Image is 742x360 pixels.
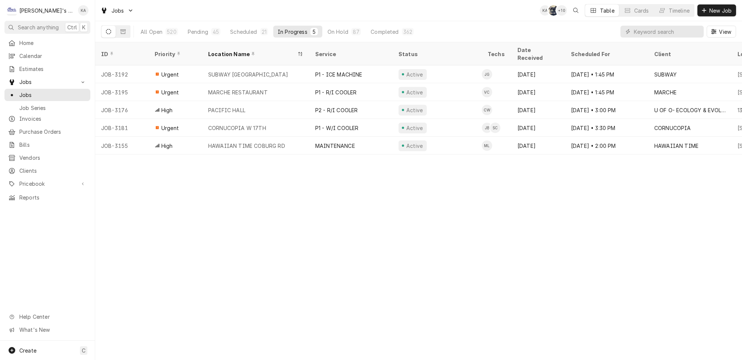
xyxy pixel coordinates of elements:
[161,142,173,150] span: High
[482,105,492,115] div: Cameron Ward's Avatar
[405,88,424,96] div: Active
[208,142,285,150] div: HAWAIIAN TIME COBURG RD
[4,63,90,75] a: Estimates
[315,106,358,114] div: P2 - R/I COOLER
[482,105,492,115] div: CW
[405,142,424,150] div: Active
[161,71,179,78] span: Urgent
[315,71,362,78] div: P1 - ICE MACHINE
[19,347,36,354] span: Create
[82,347,86,354] span: C
[556,5,567,16] div: + 10
[654,71,677,78] div: SUBWAY
[4,50,90,62] a: Calendar
[95,65,149,83] div: JOB-3192
[399,50,474,58] div: Status
[7,5,17,16] div: C
[4,102,90,114] a: Job Series
[208,124,266,132] div: CORNUCOPIA W 17TH
[7,5,17,16] div: Clay's Refrigeration's Avatar
[4,37,90,49] a: Home
[512,119,565,137] div: [DATE]
[565,65,648,83] div: [DATE] • 1:45 PM
[654,50,724,58] div: Client
[540,5,550,16] div: Korey Austin's Avatar
[19,326,86,334] span: What's New
[540,5,550,16] div: KA
[654,106,726,114] div: U OF O- ECOLOGY & EVOLUTION
[482,87,492,97] div: Valente Castillo's Avatar
[155,50,195,58] div: Priority
[161,124,179,132] span: Urgent
[19,104,87,112] span: Job Series
[95,137,149,155] div: JOB-3155
[67,23,77,31] span: Ctrl
[490,123,500,133] div: Steven Cramer's Avatar
[405,124,424,132] div: Active
[97,4,137,17] a: Go to Jobs
[482,87,492,97] div: VC
[488,50,506,58] div: Techs
[482,140,492,151] div: Mikah Levitt-Freimuth's Avatar
[167,28,176,36] div: 520
[19,91,87,99] span: Jobs
[208,88,268,96] div: MARCHE RESTAURANT
[315,50,385,58] div: Service
[213,28,219,36] div: 45
[4,126,90,138] a: Purchase Orders
[208,50,296,58] div: Location Name
[669,7,690,14] div: Timeline
[654,124,691,132] div: CORNUCOPIA
[4,324,90,336] a: Go to What's New
[4,311,90,323] a: Go to Help Center
[4,89,90,101] a: Jobs
[141,28,162,36] div: All Open
[78,5,88,16] div: KA
[512,137,565,155] div: [DATE]
[19,154,87,162] span: Vendors
[188,28,208,36] div: Pending
[4,113,90,125] a: Invoices
[315,88,357,96] div: P1 - R/I COOLER
[548,5,559,16] div: SB
[565,101,648,119] div: [DATE] • 3:00 PM
[490,123,500,133] div: SC
[371,28,399,36] div: Completed
[82,23,86,31] span: K
[403,28,412,36] div: 362
[482,123,492,133] div: Joey Brabb's Avatar
[112,7,124,14] span: Jobs
[19,52,87,60] span: Calendar
[654,88,677,96] div: MARCHE
[95,83,149,101] div: JOB-3195
[208,71,288,78] div: SUBWAY [GEOGRAPHIC_DATA]
[353,28,359,36] div: 87
[95,101,149,119] div: JOB-3176
[230,28,257,36] div: Scheduled
[482,140,492,151] div: ML
[517,46,558,62] div: Date Received
[19,65,87,73] span: Estimates
[4,191,90,204] a: Reports
[654,142,699,150] div: HAWAIIAN TIME
[697,4,736,16] button: New Job
[512,101,565,119] div: [DATE]
[4,139,90,151] a: Bills
[315,142,355,150] div: MAINTENANCE
[512,83,565,101] div: [DATE]
[565,137,648,155] div: [DATE] • 2:00 PM
[312,28,316,36] div: 5
[208,106,245,114] div: PACIFIC HALL
[482,123,492,133] div: JB
[707,26,736,38] button: View
[634,7,649,14] div: Cards
[278,28,307,36] div: In Progress
[315,124,358,132] div: P1 - W/I COOLER
[570,4,582,16] button: Open search
[19,128,87,136] span: Purchase Orders
[328,28,348,36] div: On Hold
[101,50,141,58] div: ID
[19,115,87,123] span: Invoices
[262,28,267,36] div: 21
[4,165,90,177] a: Clients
